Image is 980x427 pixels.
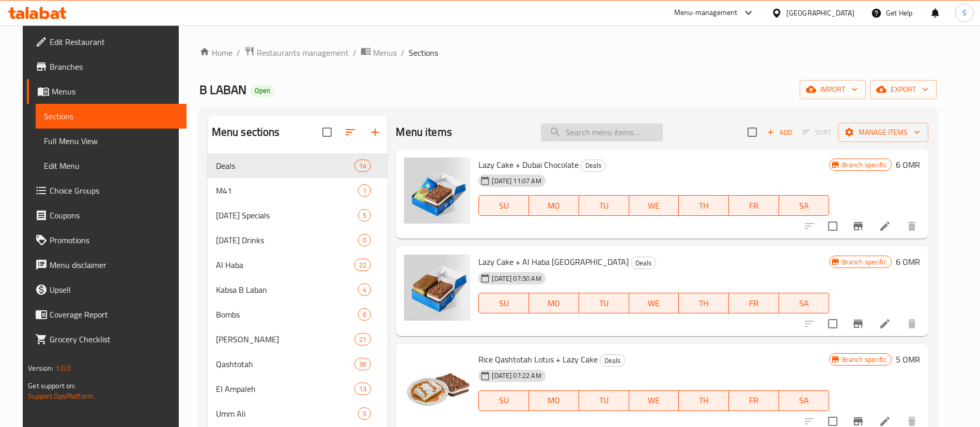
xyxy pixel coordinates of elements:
span: 14 [355,161,370,171]
div: Bombs [216,308,359,321]
span: Edit Menu [44,160,178,172]
button: FR [729,195,779,216]
span: Add [766,126,794,138]
span: TH [683,393,725,408]
button: WE [629,390,679,411]
a: Promotions [27,228,186,252]
span: SU [483,198,525,213]
button: delete [899,311,924,336]
span: Deals [600,355,625,367]
button: Manage items [838,123,928,142]
span: Branches [50,60,178,73]
button: SU [478,293,529,313]
button: WE [629,195,679,216]
span: MO [533,296,575,311]
div: items [354,358,371,370]
div: Ramadan Drinks [216,234,359,246]
div: Deals [581,160,606,172]
div: Deals14 [208,153,388,178]
span: export [878,83,928,96]
img: Lazy Cake + Al Haba Dubai [404,255,470,321]
span: Add item [763,124,796,140]
span: Select to update [822,215,844,237]
a: Coupons [27,203,186,228]
span: 22 [355,260,370,270]
div: M411 [208,178,388,203]
button: SU [478,195,529,216]
div: Donia Rice [216,333,354,345]
span: 5 [359,409,370,419]
li: / [353,46,356,59]
div: Kabsa B Laban [216,283,359,296]
div: Kabsa B Laban4 [208,277,388,302]
a: Edit Menu [36,153,186,178]
span: WE [633,296,675,311]
span: TU [583,296,625,311]
a: Menus [27,79,186,104]
button: export [870,80,937,99]
span: MO [533,393,575,408]
span: Version: [28,361,53,375]
span: WE [633,198,675,213]
span: import [808,83,858,96]
span: Qashtotah [216,358,354,370]
a: Full Menu View [36,129,186,153]
a: Branches [27,54,186,79]
button: FR [729,293,779,313]
div: El Ampaleh13 [208,376,388,401]
div: items [354,259,371,271]
span: SA [783,296,825,311]
span: SU [483,296,525,311]
span: Select all sections [316,121,338,143]
a: Grocery Checklist [27,327,186,352]
button: MO [529,293,579,313]
div: [DATE] Drinks0 [208,228,388,252]
span: 1 [359,186,370,196]
span: [DATE] Drinks [216,234,359,246]
div: [GEOGRAPHIC_DATA] [786,7,854,19]
button: FR [729,390,779,411]
h6: 5 OMR [896,352,920,367]
button: Add section [363,120,387,145]
div: items [358,283,371,296]
span: 6 [359,310,370,320]
div: [DATE] Specials5 [208,203,388,228]
span: B LABAN [199,78,246,101]
button: Branch-specific-item [846,311,870,336]
span: Select section first [796,124,838,140]
input: search [541,123,663,141]
span: TH [683,198,725,213]
button: import [800,80,866,99]
span: WE [633,393,675,408]
span: [PERSON_NAME] [216,333,354,345]
h2: Menu sections [212,124,280,140]
span: Choice Groups [50,184,178,197]
a: Choice Groups [27,178,186,203]
span: FR [733,296,775,311]
div: items [354,333,371,345]
span: Deals [216,160,354,172]
span: Deals [631,257,656,269]
button: delete [899,214,924,239]
div: Bombs6 [208,302,388,327]
span: TU [583,393,625,408]
span: S [962,7,967,19]
span: El Ampaleh [216,383,354,395]
div: Qashtotah36 [208,352,388,376]
span: Restaurants management [257,46,349,59]
span: Sort sections [338,120,363,145]
div: items [354,383,371,395]
button: SA [779,390,829,411]
span: Get support on: [28,379,75,392]
button: Branch-specific-item [846,214,870,239]
span: Branch specific [838,160,891,170]
span: SA [783,393,825,408]
span: 5 [359,211,370,220]
span: FR [733,198,775,213]
span: Upsell [50,283,178,296]
span: Branch specific [838,355,891,365]
button: SA [779,293,829,313]
span: Manage items [846,126,920,139]
span: 4 [359,285,370,295]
